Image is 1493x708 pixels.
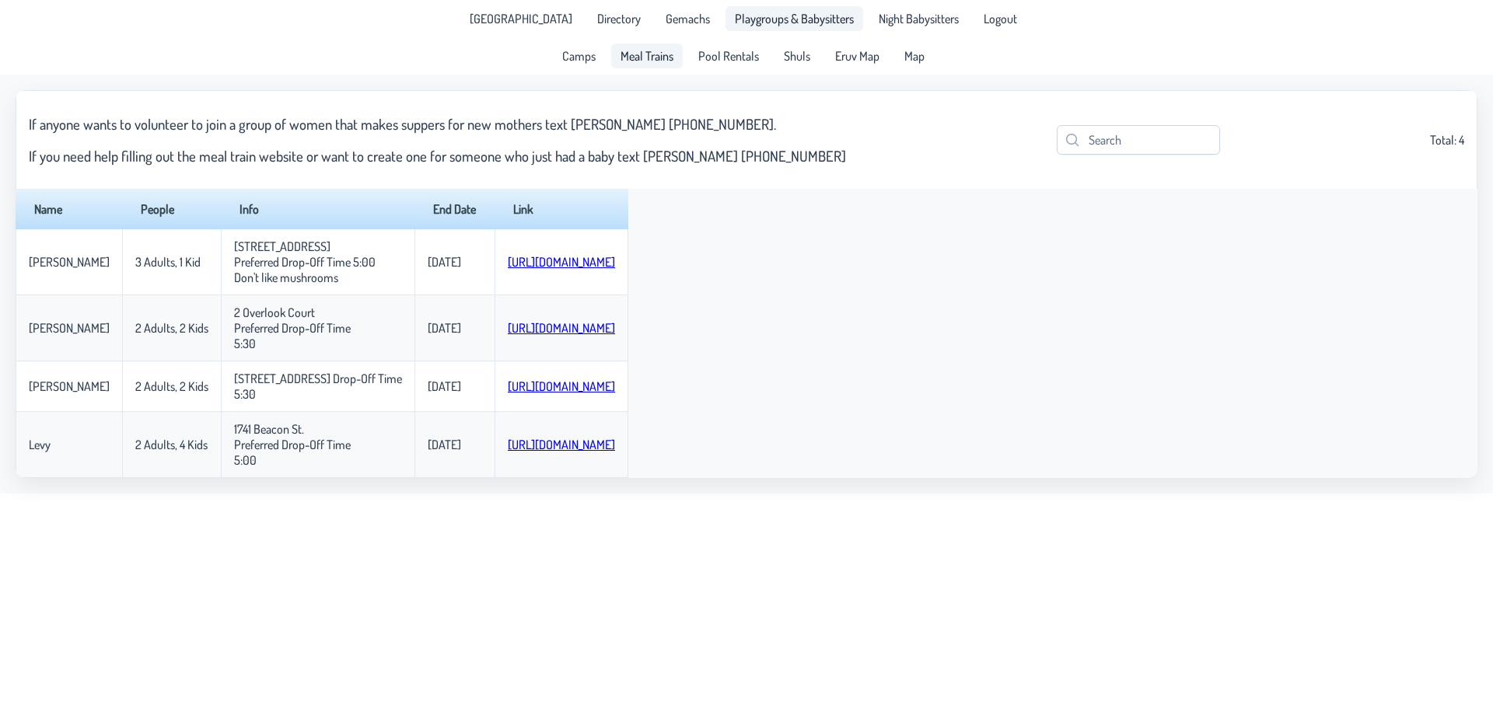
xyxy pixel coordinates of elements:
[974,6,1026,31] li: Logout
[414,189,495,229] th: End Date
[135,320,208,336] p-celleditor: 2 Adults, 2 Kids
[460,6,582,31] a: [GEOGRAPHIC_DATA]
[234,421,351,468] p-celleditor: 1741 Beacon St. Preferred Drop-Off Time 5:00
[135,378,208,394] p-celleditor: 2 Adults, 2 Kids
[784,50,810,62] span: Shuls
[621,50,673,62] span: Meal Trains
[735,12,854,25] span: Playgroups & Babysitters
[234,239,376,285] p-celleditor: [STREET_ADDRESS] Preferred Drop-Off Time 5:00 Don't like mushrooms
[29,378,110,394] p-celleditor: [PERSON_NAME]
[508,320,615,336] a: [URL][DOMAIN_NAME]
[16,189,122,229] th: Name
[29,100,1464,180] div: Total: 4
[726,6,863,31] a: Playgroups & Babysitters
[895,44,934,68] a: Map
[122,189,221,229] th: People
[234,305,351,351] p-celleditor: 2 Overlook Court Preferred Drop-Off Time 5:30
[835,50,879,62] span: Eruv Map
[221,189,414,229] th: Info
[508,378,615,394] a: [URL][DOMAIN_NAME]
[234,371,402,402] p-celleditor: [STREET_ADDRESS] Drop-Off Time 5:30
[689,44,768,68] a: Pool Rentals
[508,437,615,452] a: [URL][DOMAIN_NAME]
[562,50,596,62] span: Camps
[611,44,683,68] a: Meal Trains
[428,254,461,270] p-celleditor: [DATE]
[698,50,759,62] span: Pool Rentals
[29,147,846,165] h3: If you need help filling out the meal train website or want to create one for someone who just ha...
[656,6,719,31] a: Gemachs
[470,12,572,25] span: [GEOGRAPHIC_DATA]
[135,254,201,270] p-celleditor: 3 Adults, 1 Kid
[29,115,846,133] h3: If anyone wants to volunteer to join a group of women that makes suppers for new mothers text [PE...
[508,254,615,270] a: [URL][DOMAIN_NAME]
[666,12,710,25] span: Gemachs
[869,6,968,31] a: Night Babysitters
[29,254,110,270] p-celleditor: [PERSON_NAME]
[553,44,605,68] a: Camps
[428,320,461,336] p-celleditor: [DATE]
[1057,125,1220,155] input: Search
[29,320,110,336] p-celleditor: [PERSON_NAME]
[428,378,461,394] p-celleditor: [DATE]
[826,44,889,68] a: Eruv Map
[774,44,820,68] a: Shuls
[879,12,959,25] span: Night Babysitters
[495,189,628,229] th: Link
[460,6,582,31] li: Pine Lake Park
[904,50,925,62] span: Map
[135,437,208,452] p-celleditor: 2 Adults, 4 Kids
[29,437,51,452] p-celleditor: Levy
[428,437,461,452] p-celleditor: [DATE]
[984,12,1017,25] span: Logout
[588,6,650,31] a: Directory
[597,12,641,25] span: Directory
